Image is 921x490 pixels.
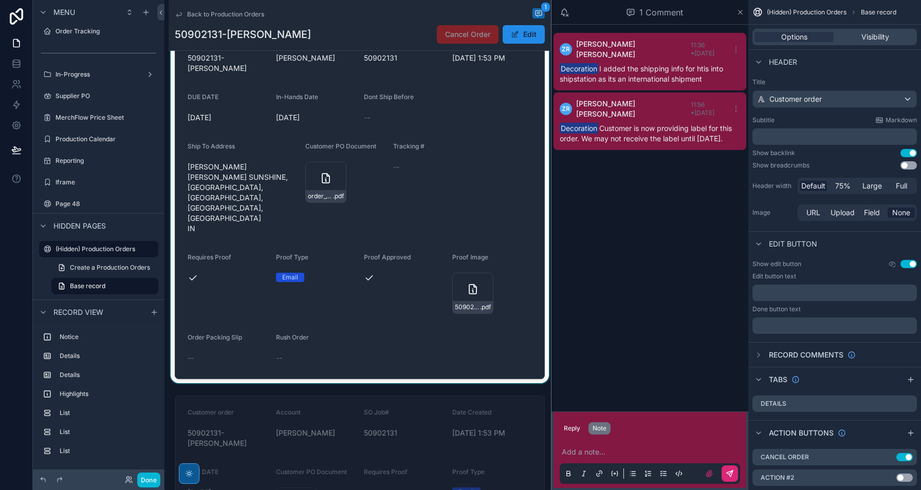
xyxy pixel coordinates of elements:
label: Edit button text [752,272,796,280]
label: Details [761,400,786,408]
span: ZR [562,45,570,53]
span: None [892,208,910,218]
label: Cancel Order [761,453,809,461]
span: Decoration [560,63,598,74]
button: Edit [503,25,545,44]
label: List [60,409,154,417]
span: URL [806,208,820,218]
div: scrollable content [752,285,917,301]
span: Upload [831,208,855,218]
label: In-Progress [56,70,142,79]
div: scrollable content [752,317,917,334]
button: Reply [560,422,584,435]
label: Done button text [752,305,801,313]
label: Header width [752,182,794,190]
span: Decoration [560,123,598,134]
a: Create a Production Orders [51,259,158,276]
label: Highlights [60,390,154,398]
label: List [60,447,154,455]
label: (Hidden) Production Orders [56,245,152,253]
a: Base record [51,278,158,294]
span: 11:36 • [DATE] [691,41,714,57]
label: Details [60,371,154,379]
label: Image [752,209,794,217]
span: Default [801,181,825,191]
span: Visibility [861,32,889,42]
span: [PERSON_NAME] [PERSON_NAME] [576,99,691,119]
span: Base record [861,8,896,16]
a: Supplier PO [39,88,158,104]
span: Menu [53,7,75,17]
a: Production Calendar [39,131,158,147]
button: Note [588,422,611,435]
a: Back to Production Orders [175,10,264,18]
button: 1 [532,8,545,21]
span: Edit button [769,239,817,249]
a: MerchFlow Price Sheet [39,109,158,126]
span: 1 [541,2,550,12]
label: Production Calendar [56,135,156,143]
span: Field [864,208,880,218]
span: Customer order [769,94,822,104]
button: Customer order [752,90,917,108]
a: Iframe [39,174,158,191]
span: Customer is now providing label for this order. We may not receive the label until [DATE]. [560,124,732,143]
div: scrollable content [33,324,164,469]
label: Supplier PO [56,92,156,100]
label: Subtitle [752,116,775,124]
label: Notice [60,333,154,341]
span: Record comments [769,350,843,360]
h1: 50902131-[PERSON_NAME] [175,27,311,42]
span: I added the shipping info for htis into shipstation as its an international shipment [560,64,723,83]
a: (Hidden) Production Orders [39,241,158,257]
button: Done [137,473,160,487]
label: MerchFlow Price Sheet [56,114,156,122]
span: Hidden pages [53,221,106,231]
label: Title [752,78,917,86]
span: (Hidden) Production Orders [767,8,846,16]
span: ZR [562,105,570,113]
a: Reporting [39,153,158,169]
span: 11:56 • [DATE] [691,101,714,117]
label: Reporting [56,157,156,165]
a: Page 48 [39,196,158,212]
label: List [60,428,154,436]
a: In-Progress [39,66,158,83]
div: scrollable content [752,128,917,145]
span: Options [781,32,807,42]
span: Tabs [769,374,787,385]
label: Details [60,352,154,360]
label: Page 48 [56,200,156,208]
span: 75% [835,181,851,191]
span: 1 Comment [639,6,683,18]
span: Full [896,181,907,191]
span: Action buttons [769,428,834,438]
span: Header [769,57,797,67]
div: Show breadcrumbs [752,161,809,169]
span: Base record [70,282,105,290]
label: Order Tracking [56,27,156,35]
span: Record view [53,307,103,317]
div: Show backlink [752,149,795,157]
a: Markdown [875,116,917,124]
span: Back to Production Orders [187,10,264,18]
span: Markdown [886,116,917,124]
label: Show edit button [752,260,801,268]
div: Note [593,424,606,432]
a: Logo/Design [39,298,158,315]
span: [PERSON_NAME] [PERSON_NAME] [576,39,691,60]
label: Iframe [56,178,156,186]
a: Order Tracking [39,23,158,40]
span: Create a Production Orders [70,263,150,272]
span: Large [862,181,882,191]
